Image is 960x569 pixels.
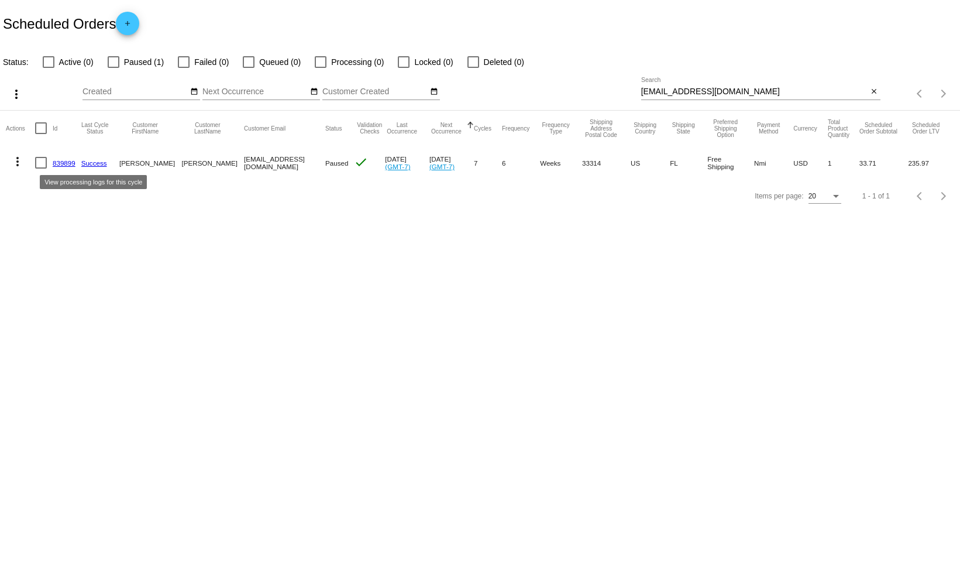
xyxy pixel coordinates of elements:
mat-cell: USD [793,146,828,180]
mat-icon: more_vert [11,155,25,169]
button: Change sorting for ShippingCountry [631,122,659,135]
button: Change sorting for Id [53,125,57,132]
mat-header-cell: Total Product Quantity [828,111,859,146]
mat-cell: [PERSON_NAME] [119,146,182,180]
button: Change sorting for Cycles [474,125,491,132]
button: Change sorting for Subtotal [859,122,898,135]
span: Status: [3,57,29,67]
mat-icon: check [354,155,368,169]
button: Change sorting for PaymentMethod.Type [754,122,783,135]
button: Previous page [909,184,932,208]
a: Success [81,159,107,167]
input: Next Occurrence [202,87,308,97]
button: Change sorting for CustomerFirstName [119,122,171,135]
mat-icon: close [870,87,878,97]
input: Customer Created [322,87,428,97]
mat-cell: [EMAIL_ADDRESS][DOMAIN_NAME] [244,146,325,180]
a: (GMT-7) [429,163,455,170]
button: Previous page [909,82,932,105]
button: Change sorting for LifetimeValue [908,122,943,135]
mat-icon: date_range [430,87,438,97]
div: Items per page: [755,192,803,200]
mat-icon: date_range [190,87,198,97]
div: 1 - 1 of 1 [862,192,890,200]
mat-cell: 1 [828,146,859,180]
a: (GMT-7) [385,163,410,170]
button: Change sorting for FrequencyType [540,122,572,135]
button: Change sorting for PreferredShippingOption [707,119,744,138]
span: Locked (0) [414,55,453,69]
mat-select: Items per page: [808,193,841,201]
mat-icon: date_range [310,87,318,97]
button: Next page [932,184,955,208]
mat-cell: Weeks [540,146,582,180]
button: Next page [932,82,955,105]
span: Paused [325,159,348,167]
mat-header-cell: Validation Checks [354,111,385,146]
span: Deleted (0) [484,55,524,69]
button: Change sorting for CurrencyIso [793,125,817,132]
button: Change sorting for Status [325,125,342,132]
mat-header-cell: Actions [6,111,35,146]
mat-cell: Free Shipping [707,146,754,180]
mat-cell: 33.71 [859,146,909,180]
mat-cell: US [631,146,670,180]
h2: Scheduled Orders [3,12,139,35]
mat-cell: 235.97 [908,146,954,180]
mat-cell: 33314 [582,146,631,180]
span: 20 [808,192,816,200]
mat-cell: [DATE] [385,146,429,180]
button: Clear [868,86,880,98]
span: Active (0) [59,55,94,69]
mat-icon: more_vert [9,87,23,101]
span: Failed (0) [194,55,229,69]
input: Created [82,87,188,97]
button: Change sorting for ShippingState [670,122,697,135]
span: Queued (0) [259,55,301,69]
mat-cell: Nmi [754,146,793,180]
mat-cell: [PERSON_NAME] [182,146,245,180]
button: Change sorting for ShippingPostcode [582,119,620,138]
mat-cell: 6 [502,146,540,180]
button: Change sorting for CustomerLastName [182,122,234,135]
button: Change sorting for LastOccurrenceUtc [385,122,419,135]
mat-cell: 7 [474,146,502,180]
mat-cell: [DATE] [429,146,474,180]
button: Change sorting for Frequency [502,125,529,132]
button: Change sorting for NextOccurrenceUtc [429,122,463,135]
input: Search [641,87,868,97]
span: Paused (1) [124,55,164,69]
span: Processing (0) [331,55,384,69]
button: Change sorting for CustomerEmail [244,125,285,132]
mat-cell: FL [670,146,707,180]
button: Change sorting for LastProcessingCycleId [81,122,109,135]
mat-icon: add [121,19,135,33]
a: 839899 [53,159,75,167]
